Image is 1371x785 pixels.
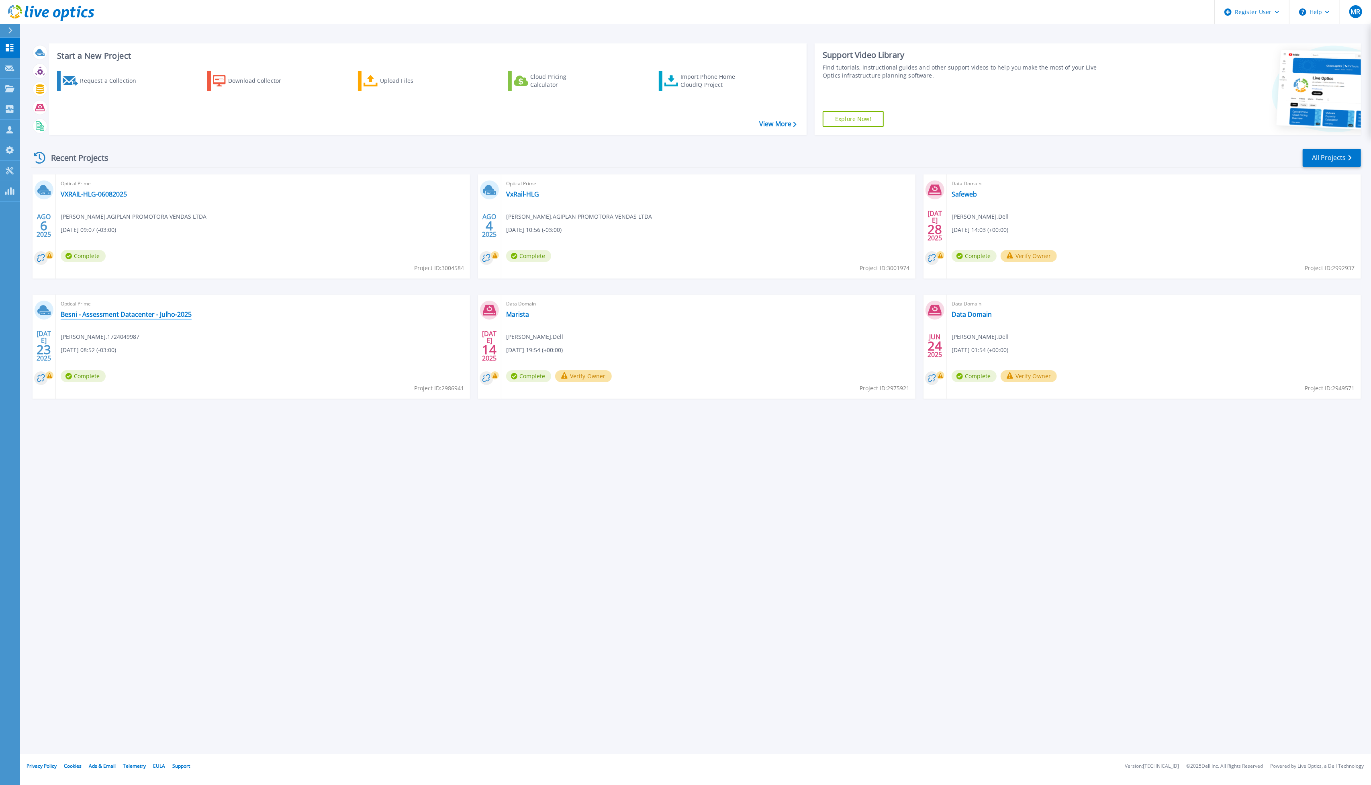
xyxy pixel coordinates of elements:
a: Besni - Assessment Datacenter - Julho-2025 [61,310,192,318]
span: Complete [61,370,106,382]
span: Data Domain [952,179,1356,188]
li: Version: [TECHNICAL_ID] [1125,764,1179,769]
a: Ads & Email [89,762,116,769]
span: Project ID: 3004584 [414,264,464,273]
a: Cloud Pricing Calculator [508,71,598,91]
button: Verify Owner [555,370,612,382]
span: Project ID: 2949571 [1305,384,1355,393]
a: Request a Collection [57,71,147,91]
span: [PERSON_NAME] , AGIPLAN PROMOTORA VENDAS LTDA [506,212,652,221]
span: Optical Prime [61,299,465,308]
a: Telemetry [123,762,146,769]
a: Download Collector [207,71,297,91]
div: Cloud Pricing Calculator [530,73,595,89]
span: Optical Prime [506,179,911,188]
button: Verify Owner [1001,370,1057,382]
a: Upload Files [358,71,447,91]
div: [DATE] 2025 [927,211,942,240]
a: Privacy Policy [27,762,57,769]
span: [DATE] 14:03 (+00:00) [952,225,1008,234]
span: [PERSON_NAME] , AGIPLAN PROMOTORA VENDAS LTDA [61,212,206,221]
span: Optical Prime [61,179,465,188]
div: AGO 2025 [482,211,497,240]
span: Complete [506,370,551,382]
span: Data Domain [952,299,1356,308]
span: [PERSON_NAME] , Dell [952,332,1009,341]
span: 23 [37,346,51,353]
div: Recent Projects [31,148,119,168]
a: Safeweb [952,190,977,198]
span: Complete [952,370,997,382]
span: 14 [482,346,497,353]
span: 4 [486,222,493,229]
span: 6 [40,222,47,229]
span: Complete [61,250,106,262]
a: View More [759,120,797,128]
span: [DATE] 01:54 (+00:00) [952,346,1008,355]
span: Project ID: 2992937 [1305,264,1355,273]
div: AGO 2025 [36,211,51,240]
div: Support Video Library [823,50,1108,60]
div: [DATE] 2025 [482,331,497,361]
span: [DATE] 10:56 (-03:00) [506,225,562,234]
span: Complete [952,250,997,262]
a: Cookies [64,762,82,769]
span: [DATE] 08:52 (-03:00) [61,346,116,355]
a: Data Domain [952,310,992,318]
a: All Projects [1303,149,1361,167]
span: Data Domain [506,299,911,308]
div: Import Phone Home CloudIQ Project [680,73,743,89]
div: JUN 2025 [927,331,942,361]
span: Complete [506,250,551,262]
a: Explore Now! [823,111,884,127]
div: Find tutorials, instructional guides and other support videos to help you make the most of your L... [823,64,1108,80]
a: EULA [153,762,165,769]
li: © 2025 Dell Inc. All Rights Reserved [1186,764,1263,769]
h3: Start a New Project [57,51,796,60]
span: 24 [928,342,942,349]
a: VxRail-HLG [506,190,539,198]
span: Project ID: 2986941 [414,384,464,393]
div: Upload Files [380,73,444,89]
div: Download Collector [228,73,292,89]
div: [DATE] 2025 [36,331,51,361]
span: Project ID: 2975921 [860,384,909,393]
span: [PERSON_NAME] , Dell [952,212,1009,221]
button: Verify Owner [1001,250,1057,262]
div: Request a Collection [80,73,144,89]
li: Powered by Live Optics, a Dell Technology [1270,764,1364,769]
a: Marista [506,310,529,318]
span: 28 [928,226,942,233]
span: [PERSON_NAME] , 1724049987 [61,332,139,341]
span: Project ID: 3001974 [860,264,909,273]
a: Support [172,762,190,769]
span: MR [1351,8,1360,15]
a: VXRAIL-HLG-06082025 [61,190,127,198]
span: [PERSON_NAME] , Dell [506,332,563,341]
span: [DATE] 09:07 (-03:00) [61,225,116,234]
span: [DATE] 19:54 (+00:00) [506,346,563,355]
